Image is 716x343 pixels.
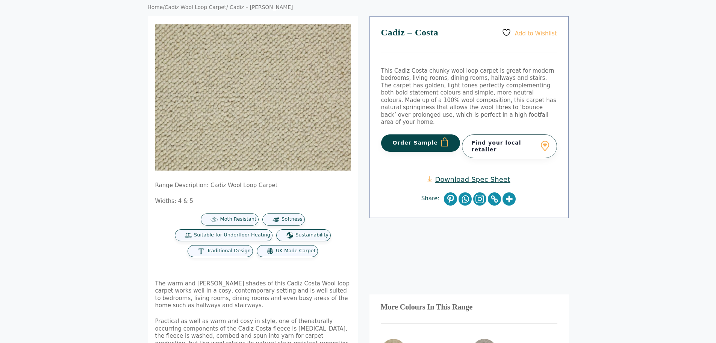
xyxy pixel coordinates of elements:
[381,306,557,309] h3: More Colours In This Range
[381,67,557,126] p: This Cadiz Costa chunky wool loop carpet is great for modern bedrooms, living rooms, dining rooms...
[155,198,351,205] p: Widths: 4 & 5
[421,195,443,203] span: Share:
[148,4,569,11] nav: Breadcrumb
[488,192,501,206] a: Copy Link
[381,28,557,52] h1: Cadiz – Costa
[515,30,557,37] span: Add to Wishlist
[282,216,302,223] span: Softness
[462,134,557,158] a: Find your local retailer
[503,192,516,206] a: More
[194,232,270,238] span: Suitable for Underfloor Heating
[165,4,226,10] a: Cadiz Wool Loop Carpet
[473,192,486,206] a: Instagram
[148,4,163,10] a: Home
[502,28,557,37] a: Add to Wishlist
[207,248,251,254] span: Traditional Design
[427,175,510,184] a: Download Spec Sheet
[220,216,256,223] span: Moth Resistant
[276,248,315,254] span: UK Made Carpet
[381,134,460,152] button: Order Sample
[459,192,472,206] a: Whatsapp
[155,182,351,189] p: Range Description: Cadiz Wool Loop Carpet
[295,232,328,238] span: Sustainability
[155,280,351,309] p: The warm and [PERSON_NAME] shades of this Cadiz Costa Wool loop carpet works well in a cosy, cont...
[444,192,457,206] a: Pinterest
